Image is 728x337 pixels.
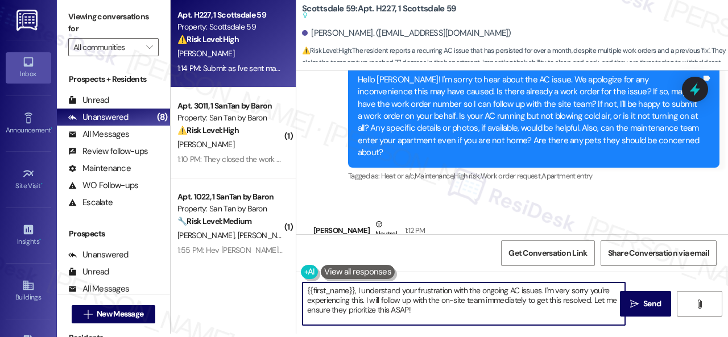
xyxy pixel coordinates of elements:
[16,10,40,31] img: ResiDesk Logo
[695,299,704,309] i: 
[84,310,92,319] i: 
[51,124,52,132] span: •
[73,38,140,56] input: All communities
[57,73,170,85] div: Prospects + Residents
[302,45,728,81] span: : The resident reports a recurring AC issue that has persisted for over a month, despite multiple...
[541,171,592,181] span: Apartment entry
[72,305,156,323] button: New Message
[177,245,502,255] div: 1:55 PM: Hey [PERSON_NAME] we have voiced our concern with several issues with no addressing
[68,249,129,261] div: Unanswered
[68,145,148,157] div: Review follow-ups
[57,228,170,240] div: Prospects
[177,154,416,164] div: 1:10 PM: They closed the work orders but I called and talked to the office.
[302,27,511,39] div: [PERSON_NAME]. ([EMAIL_ADDRESS][DOMAIN_NAME])
[41,180,43,188] span: •
[643,298,661,310] span: Send
[373,218,399,242] div: Neutral
[68,163,131,174] div: Maintenance
[415,171,454,181] span: Maintenance ,
[303,282,625,325] textarea: To enrich screen reader interactions, please activate Accessibility in Grammarly extension settings
[358,74,701,159] div: Hello [PERSON_NAME]! I'm sorry to hear about the AC issue. We apologize for any inconvenience thi...
[508,247,587,259] span: Get Conversation Link
[608,247,709,259] span: Share Conversation via email
[6,276,51,306] a: Buildings
[302,3,456,22] b: Scottsdale 59: Apt. H227, 1 Scottsdale 59
[620,291,671,317] button: Send
[177,230,238,240] span: [PERSON_NAME]
[238,230,295,240] span: [PERSON_NAME]
[501,240,594,266] button: Get Conversation Link
[6,220,51,251] a: Insights •
[601,240,717,266] button: Share Conversation via email
[177,139,234,149] span: [PERSON_NAME]
[402,224,425,236] div: 1:12 PM
[146,43,152,52] i: 
[177,216,251,226] strong: 🔧 Risk Level: Medium
[177,203,283,215] div: Property: San Tan by Baron
[348,168,719,184] div: Tagged as:
[68,8,159,38] label: Viewing conversations for
[177,9,283,21] div: Apt. H227, 1 Scottsdale 59
[454,171,481,181] span: High risk ,
[302,46,351,55] strong: ⚠️ Risk Level: High
[39,236,41,244] span: •
[381,171,415,181] span: Heat or a/c ,
[68,197,113,209] div: Escalate
[68,111,129,123] div: Unanswered
[154,109,170,126] div: (8)
[630,299,639,309] i: 
[68,180,138,192] div: WO Follow-ups
[177,21,283,33] div: Property: Scottsdale 59
[177,191,283,203] div: Apt. 1022, 1 SanTan by Baron
[177,125,239,135] strong: ⚠️ Risk Level: High
[68,266,109,278] div: Unread
[177,112,283,124] div: Property: San Tan by Baron
[177,100,283,112] div: Apt. 3011, 1 SanTan by Baron
[68,94,109,106] div: Unread
[6,164,51,195] a: Site Visit •
[6,52,51,83] a: Inbox
[68,128,129,140] div: All Messages
[97,308,143,320] span: New Message
[177,48,234,59] span: [PERSON_NAME]
[177,34,239,44] strong: ⚠️ Risk Level: High
[313,218,674,246] div: [PERSON_NAME]
[481,171,542,181] span: Work order request ,
[68,283,129,295] div: All Messages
